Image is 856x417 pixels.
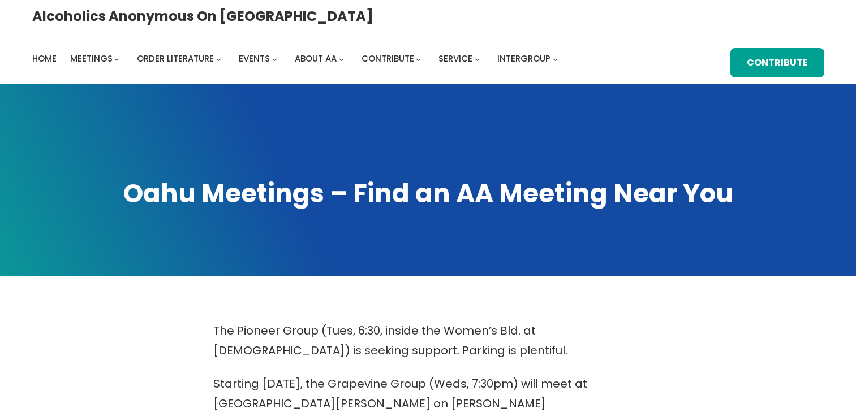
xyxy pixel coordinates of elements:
[416,57,421,62] button: Contribute submenu
[362,51,414,67] a: Contribute
[730,48,824,78] a: Contribute
[239,51,270,67] a: Events
[70,53,113,64] span: Meetings
[239,53,270,64] span: Events
[213,321,643,360] p: The Pioneer Group (Tues, 6:30, inside the Women’s Bld. at [DEMOGRAPHIC_DATA]) is seeking support....
[362,53,414,64] span: Contribute
[137,53,214,64] span: Order Literature
[475,57,480,62] button: Service submenu
[438,51,472,67] a: Service
[295,51,337,67] a: About AA
[295,53,337,64] span: About AA
[497,53,550,64] span: Intergroup
[32,53,57,64] span: Home
[32,4,373,28] a: Alcoholics Anonymous on [GEOGRAPHIC_DATA]
[553,57,558,62] button: Intergroup submenu
[438,53,472,64] span: Service
[32,176,824,211] h1: Oahu Meetings – Find an AA Meeting Near You
[216,57,221,62] button: Order Literature submenu
[114,57,119,62] button: Meetings submenu
[339,57,344,62] button: About AA submenu
[497,51,550,67] a: Intergroup
[272,57,277,62] button: Events submenu
[32,51,562,67] nav: Intergroup
[32,51,57,67] a: Home
[70,51,113,67] a: Meetings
